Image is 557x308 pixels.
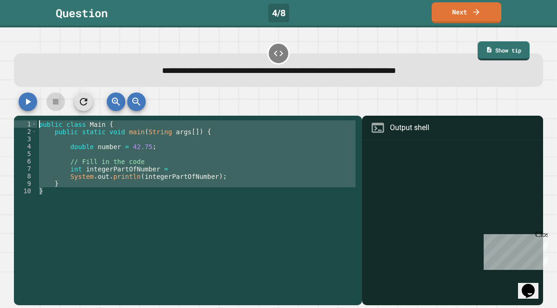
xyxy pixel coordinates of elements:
div: 4 [14,143,37,150]
div: 2 [14,128,37,135]
span: Toggle code folding, rows 1 through 10 [32,120,37,128]
div: 6 [14,157,37,165]
div: 7 [14,165,37,172]
div: 4 / 8 [268,4,289,22]
iframe: chat widget [518,271,548,299]
div: Output shell [390,122,429,133]
div: 3 [14,135,37,143]
a: Show tip [478,41,530,60]
div: 8 [14,172,37,180]
span: Toggle code folding, rows 2 through 9 [32,128,37,135]
div: Chat with us now!Close [4,4,64,59]
div: 1 [14,120,37,128]
iframe: chat widget [480,230,548,270]
a: Next [432,2,501,23]
div: Question [56,5,108,21]
div: 9 [14,180,37,187]
div: 10 [14,187,37,195]
div: 5 [14,150,37,157]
